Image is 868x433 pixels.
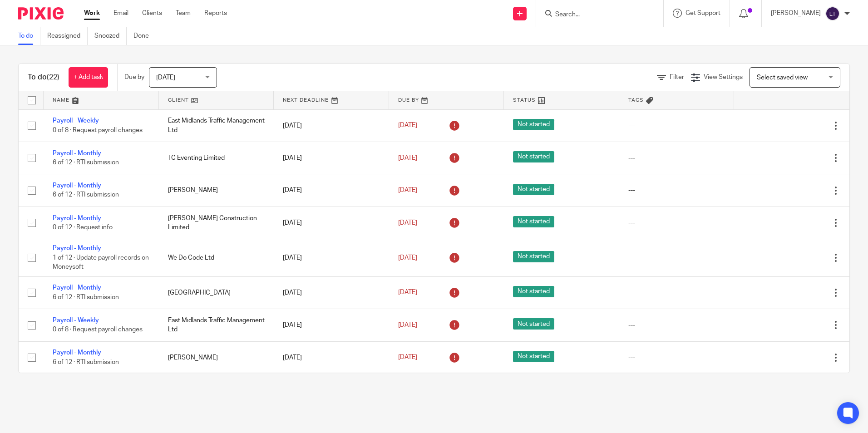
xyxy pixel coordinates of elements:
td: TC Eventing Limited [159,142,274,174]
span: [DATE] [398,354,417,361]
div: --- [628,186,725,195]
td: [PERSON_NAME] [159,174,274,207]
td: [DATE] [274,239,389,276]
span: 6 of 12 · RTI submission [53,294,119,300]
span: View Settings [704,74,743,80]
td: [DATE] [274,341,389,374]
span: Not started [513,286,554,297]
td: [DATE] [274,142,389,174]
span: [DATE] [398,187,417,193]
input: Search [554,11,636,19]
td: [DATE] [274,109,389,142]
span: 0 of 8 · Request payroll changes [53,326,143,333]
span: Filter [670,74,684,80]
td: [DATE] [274,207,389,239]
td: East Midlands Traffic Management Ltd [159,109,274,142]
a: Payroll - Weekly [53,317,99,324]
span: 0 of 8 · Request payroll changes [53,127,143,133]
a: To do [18,27,40,45]
p: Due by [124,73,144,82]
span: [DATE] [398,220,417,226]
div: --- [628,253,725,262]
span: 6 of 12 · RTI submission [53,359,119,365]
td: East Midlands Traffic Management Ltd [159,309,274,341]
a: Team [176,9,191,18]
div: --- [628,288,725,297]
span: Not started [513,318,554,330]
span: Not started [513,351,554,362]
a: Reports [204,9,227,18]
span: Not started [513,151,554,162]
span: 6 of 12 · RTI submission [53,192,119,198]
td: [DATE] [274,309,389,341]
a: Done [133,27,156,45]
p: [PERSON_NAME] [771,9,821,18]
span: [DATE] [398,290,417,296]
a: Payroll - Monthly [53,182,101,189]
div: --- [628,320,725,330]
td: [DATE] [274,276,389,309]
a: Payroll - Monthly [53,245,101,251]
a: + Add task [69,67,108,88]
a: Work [84,9,100,18]
span: 6 of 12 · RTI submission [53,159,119,166]
span: [DATE] [156,74,175,81]
td: [PERSON_NAME] Construction Limited [159,207,274,239]
a: Payroll - Monthly [53,285,101,291]
a: Clients [142,9,162,18]
h1: To do [28,73,59,82]
span: Get Support [686,10,720,16]
span: Tags [628,98,644,103]
span: Not started [513,184,554,195]
span: [DATE] [398,255,417,261]
div: --- [628,121,725,130]
span: [DATE] [398,123,417,129]
span: Not started [513,251,554,262]
div: --- [628,153,725,162]
td: [DATE] [274,174,389,207]
span: Not started [513,216,554,227]
td: [GEOGRAPHIC_DATA] [159,276,274,309]
div: --- [628,218,725,227]
span: (22) [47,74,59,81]
span: 1 of 12 · Update payroll records on Moneysoft [53,255,149,271]
span: [DATE] [398,155,417,161]
span: Select saved view [757,74,808,81]
span: 0 of 12 · Request info [53,224,113,231]
td: [PERSON_NAME] [159,341,274,374]
a: Email [113,9,128,18]
img: svg%3E [825,6,840,21]
a: Payroll - Monthly [53,215,101,221]
a: Payroll - Weekly [53,118,99,124]
a: Payroll - Monthly [53,150,101,157]
span: Not started [513,119,554,130]
img: Pixie [18,7,64,20]
a: Snoozed [94,27,127,45]
td: We Do Code Ltd [159,239,274,276]
a: Reassigned [47,27,88,45]
div: --- [628,353,725,362]
span: [DATE] [398,322,417,328]
a: Payroll - Monthly [53,349,101,356]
